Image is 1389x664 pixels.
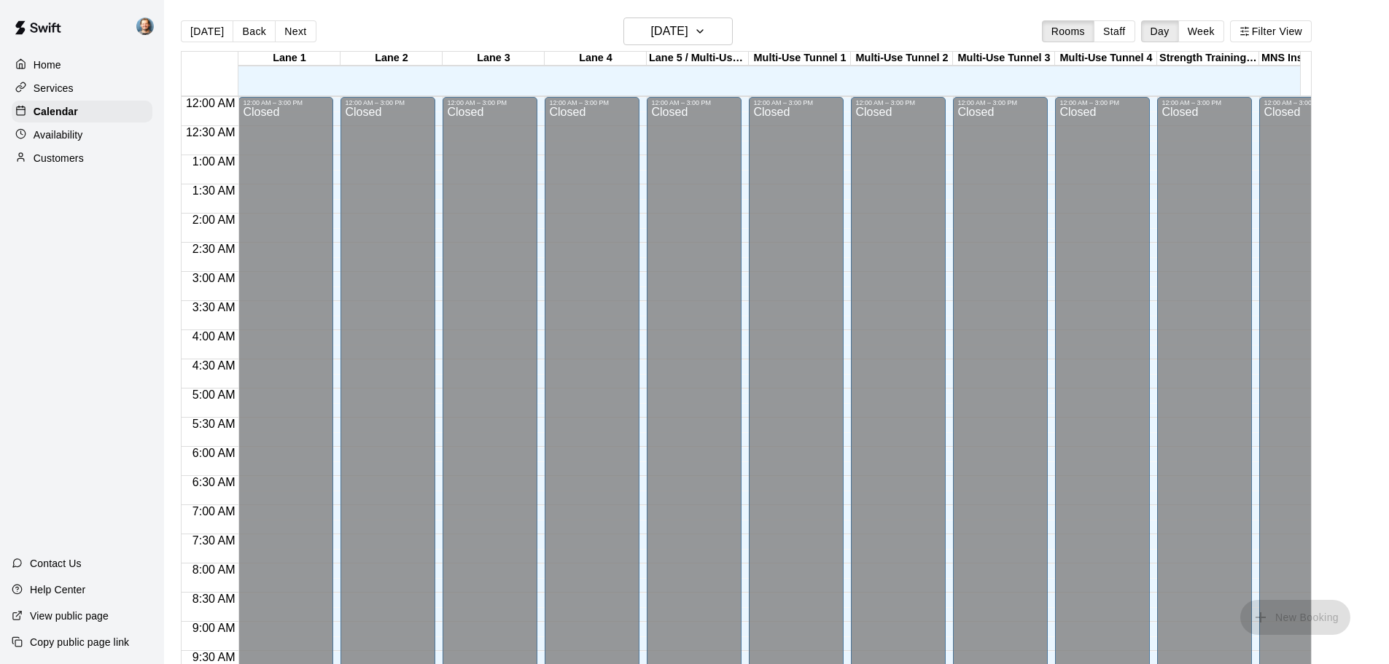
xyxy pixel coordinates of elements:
span: 5:00 AM [189,388,239,401]
div: Lane 5 / Multi-Use Tunnel 5 [647,52,749,66]
button: Week [1178,20,1224,42]
p: View public page [30,609,109,623]
p: Help Center [30,582,85,597]
button: [DATE] [623,17,733,45]
div: 12:00 AM – 3:00 PM [855,99,941,106]
div: Strength Training Room [1157,52,1259,66]
div: Multi-Use Tunnel 2 [851,52,953,66]
span: 1:00 AM [189,155,239,168]
span: 9:30 AM [189,651,239,663]
span: 1:30 AM [189,184,239,197]
span: 12:00 AM [182,97,239,109]
div: 12:00 AM – 3:00 PM [345,99,431,106]
div: Lane 2 [341,52,443,66]
h6: [DATE] [651,21,688,42]
div: 12:00 AM – 3:00 PM [1162,99,1248,106]
a: Services [12,77,152,99]
button: [DATE] [181,20,233,42]
span: 4:30 AM [189,359,239,372]
p: Calendar [34,104,78,119]
div: 12:00 AM – 3:00 PM [447,99,533,106]
button: Back [233,20,276,42]
span: 7:30 AM [189,534,239,547]
div: 12:00 AM – 3:00 PM [651,99,737,106]
span: 7:00 AM [189,505,239,517]
span: 8:00 AM [189,563,239,576]
p: Availability [34,128,83,142]
div: 12:00 AM – 3:00 PM [549,99,635,106]
p: Services [34,81,74,95]
a: Availability [12,124,152,146]
a: Home [12,54,152,76]
span: 12:30 AM [182,126,239,138]
span: 6:30 AM [189,476,239,488]
span: You don't have the permission to add bookings [1240,610,1350,622]
div: 12:00 AM – 3:00 PM [753,99,839,106]
div: 12:00 AM – 3:00 PM [243,99,329,106]
button: Rooms [1042,20,1094,42]
div: Nik Crouch [133,12,164,41]
img: Nik Crouch [136,17,154,35]
button: Next [275,20,316,42]
button: Staff [1094,20,1135,42]
span: 2:00 AM [189,214,239,226]
p: Contact Us [30,556,82,571]
div: Lane 4 [545,52,647,66]
button: Filter View [1230,20,1312,42]
span: 9:00 AM [189,622,239,634]
p: Customers [34,151,84,165]
div: MNS Instructor Tunnel [1259,52,1361,66]
div: Multi-Use Tunnel 1 [749,52,851,66]
span: 3:00 AM [189,272,239,284]
a: Calendar [12,101,152,122]
div: 12:00 AM – 3:00 PM [1264,99,1350,106]
span: 8:30 AM [189,593,239,605]
div: Multi-Use Tunnel 4 [1055,52,1157,66]
div: Multi-Use Tunnel 3 [953,52,1055,66]
p: Home [34,58,61,72]
div: 12:00 AM – 3:00 PM [957,99,1043,106]
div: 12:00 AM – 3:00 PM [1059,99,1145,106]
div: Lane 3 [443,52,545,66]
span: 6:00 AM [189,447,239,459]
button: Day [1141,20,1179,42]
span: 5:30 AM [189,418,239,430]
p: Copy public page link [30,635,129,649]
a: Customers [12,147,152,169]
span: 2:30 AM [189,243,239,255]
span: 3:30 AM [189,301,239,313]
div: Lane 1 [238,52,341,66]
span: 4:00 AM [189,330,239,343]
